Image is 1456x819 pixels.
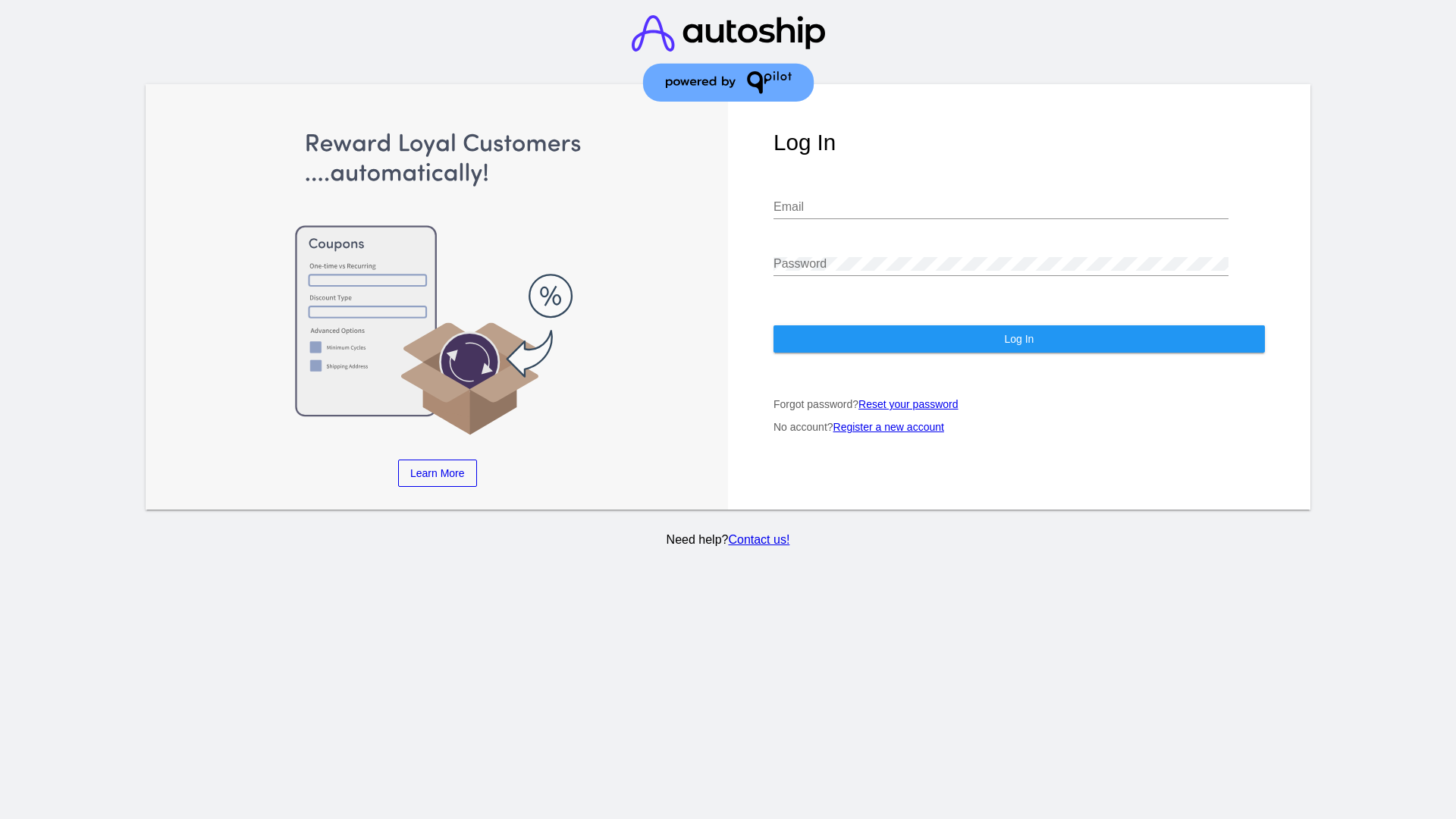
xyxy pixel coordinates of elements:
[773,398,1265,410] p: Forgot password?
[773,325,1265,353] button: Log In
[728,533,789,546] a: Contact us!
[410,467,465,479] span: Learn More
[192,130,683,437] img: Apply Coupons Automatically to Scheduled Orders with QPilot
[398,460,477,487] a: Learn More
[143,533,1313,547] p: Need help?
[773,200,1228,214] input: Email
[1004,333,1034,345] span: Log In
[858,398,959,410] a: Reset your password
[773,421,1265,433] p: No account?
[833,421,944,433] a: Register a new account
[773,130,1265,155] h1: Log In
